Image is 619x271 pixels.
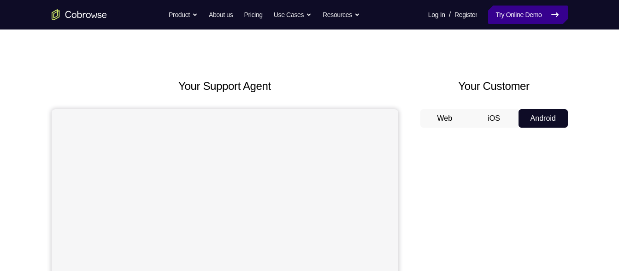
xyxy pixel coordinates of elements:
a: Pricing [244,6,262,24]
button: Use Cases [274,6,312,24]
h2: Your Support Agent [52,78,398,94]
a: Register [454,6,477,24]
a: Log In [428,6,445,24]
a: About us [209,6,233,24]
a: Go to the home page [52,9,107,20]
button: iOS [469,109,519,128]
button: Resources [323,6,360,24]
h2: Your Customer [420,78,568,94]
span: / [449,9,451,20]
button: Android [519,109,568,128]
button: Web [420,109,470,128]
a: Try Online Demo [488,6,567,24]
button: Product [169,6,198,24]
